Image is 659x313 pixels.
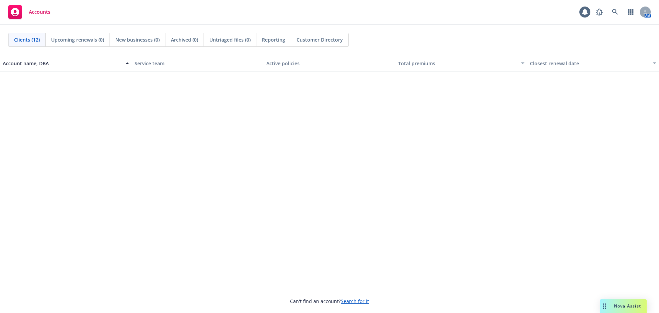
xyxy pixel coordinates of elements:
[14,36,40,43] span: Clients (12)
[3,60,122,67] div: Account name, DBA
[341,298,369,304] a: Search for it
[266,60,393,67] div: Active policies
[600,299,609,313] div: Drag to move
[290,298,369,305] span: Can't find an account?
[171,36,198,43] span: Archived (0)
[132,55,264,71] button: Service team
[264,55,395,71] button: Active policies
[530,60,649,67] div: Closest renewal date
[624,5,638,19] a: Switch app
[614,303,641,309] span: Nova Assist
[398,60,517,67] div: Total premiums
[5,2,53,22] a: Accounts
[29,9,50,15] span: Accounts
[592,5,606,19] a: Report a Bug
[115,36,160,43] span: New businesses (0)
[527,55,659,71] button: Closest renewal date
[209,36,251,43] span: Untriaged files (0)
[600,299,647,313] button: Nova Assist
[135,60,261,67] div: Service team
[608,5,622,19] a: Search
[262,36,285,43] span: Reporting
[395,55,527,71] button: Total premiums
[51,36,104,43] span: Upcoming renewals (0)
[297,36,343,43] span: Customer Directory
